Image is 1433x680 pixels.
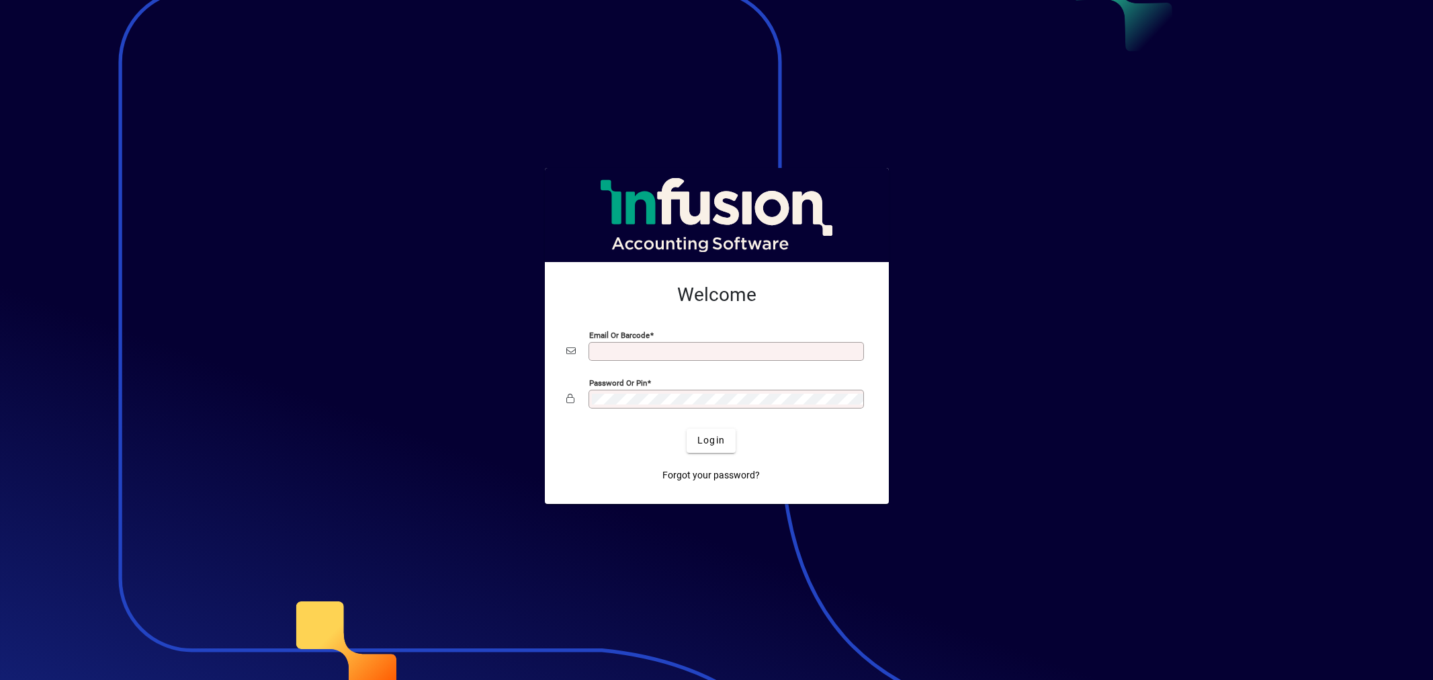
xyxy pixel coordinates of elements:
[589,330,650,339] mat-label: Email or Barcode
[657,464,765,488] a: Forgot your password?
[687,429,736,453] button: Login
[662,468,760,482] span: Forgot your password?
[697,433,725,448] span: Login
[566,284,867,306] h2: Welcome
[589,378,647,387] mat-label: Password or Pin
